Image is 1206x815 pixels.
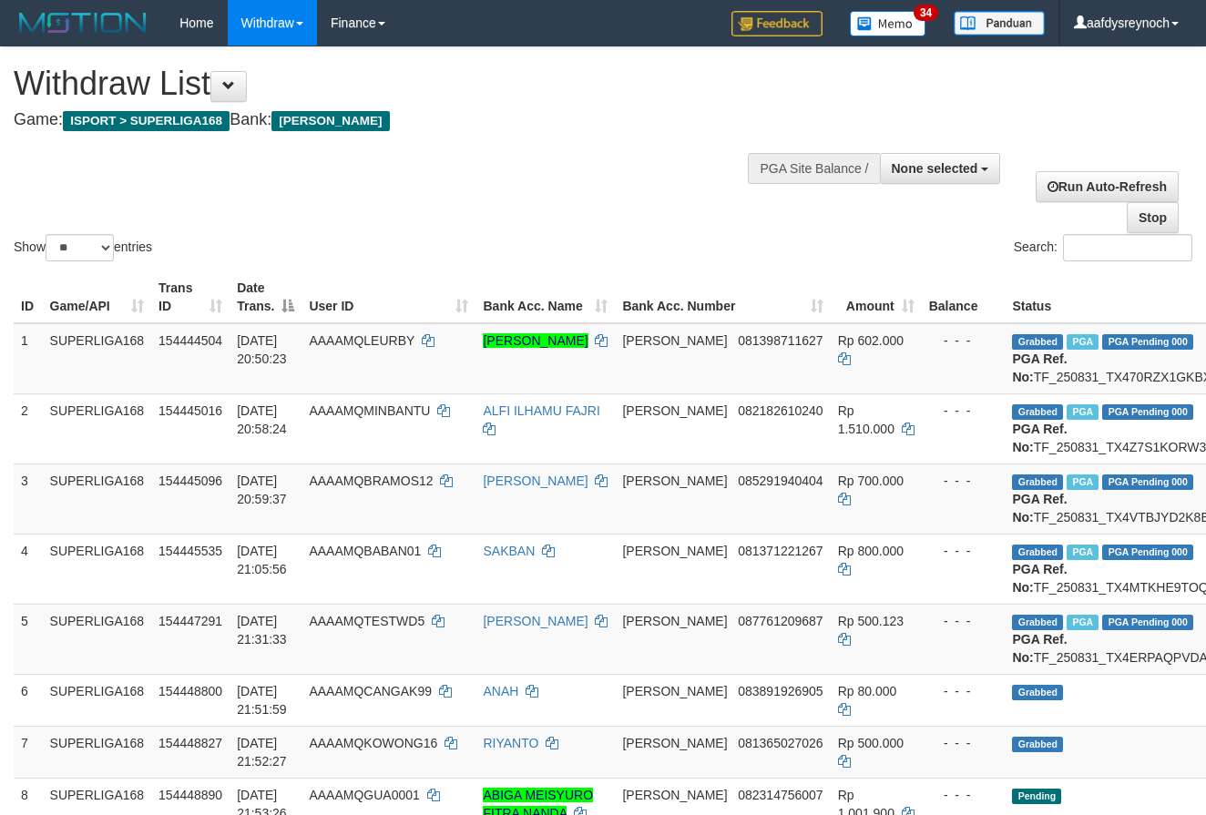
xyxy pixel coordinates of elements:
span: [PERSON_NAME] [271,111,389,131]
select: Showentries [46,234,114,261]
span: ISPORT > SUPERLIGA168 [63,111,230,131]
span: Grabbed [1012,474,1063,490]
span: 154447291 [158,614,222,628]
span: AAAAMQMINBANTU [309,403,430,418]
div: - - - [929,472,998,490]
span: [PERSON_NAME] [622,684,727,698]
a: [PERSON_NAME] [483,614,588,628]
td: SUPERLIGA168 [43,674,152,726]
span: PGA Pending [1102,404,1193,420]
td: SUPERLIGA168 [43,534,152,604]
span: PGA Pending [1102,615,1193,630]
span: AAAAMQGUA0001 [309,788,419,802]
span: Copy 087761209687 to clipboard [738,614,823,628]
span: 154445096 [158,474,222,488]
div: PGA Site Balance / [748,153,879,184]
span: Grabbed [1012,615,1063,630]
b: PGA Ref. No: [1012,492,1067,525]
span: [PERSON_NAME] [622,544,727,558]
th: Game/API: activate to sort column ascending [43,271,152,323]
span: 154448890 [158,788,222,802]
span: [PERSON_NAME] [622,736,727,750]
b: PGA Ref. No: [1012,351,1067,384]
th: Bank Acc. Name: activate to sort column ascending [475,271,615,323]
b: PGA Ref. No: [1012,422,1067,454]
td: SUPERLIGA168 [43,464,152,534]
div: - - - [929,734,998,752]
span: AAAAMQBRAMOS12 [309,474,433,488]
b: PGA Ref. No: [1012,562,1067,595]
img: Button%20Memo.svg [850,11,926,36]
td: 4 [14,534,43,604]
span: Grabbed [1012,737,1063,752]
span: Marked by aafheankoy [1067,545,1099,560]
span: None selected [892,161,978,176]
span: Marked by aafmaleo [1067,615,1099,630]
span: PGA Pending [1102,474,1193,490]
span: [PERSON_NAME] [622,403,727,418]
a: RIYANTO [483,736,538,750]
span: Marked by aafounsreynich [1067,334,1099,350]
img: Feedback.jpg [731,11,823,36]
span: Marked by aafheankoy [1067,474,1099,490]
span: Copy 081371221267 to clipboard [738,544,823,558]
h4: Game: Bank: [14,111,786,129]
a: SAKBAN [483,544,535,558]
div: - - - [929,331,998,350]
span: Copy 081365027026 to clipboard [738,736,823,750]
span: [PERSON_NAME] [622,333,727,348]
span: [DATE] 21:51:59 [237,684,287,717]
span: Copy 081398711627 to clipboard [738,333,823,348]
span: Copy 085291940404 to clipboard [738,474,823,488]
td: 1 [14,323,43,394]
img: panduan.png [954,11,1045,36]
h1: Withdraw List [14,66,786,102]
span: [DATE] 20:50:23 [237,333,287,366]
span: 154444504 [158,333,222,348]
span: Rp 800.000 [838,544,904,558]
td: 3 [14,464,43,534]
span: Copy 082314756007 to clipboard [738,788,823,802]
div: - - - [929,402,998,420]
div: - - - [929,786,998,804]
span: [DATE] 21:31:33 [237,614,287,647]
th: ID [14,271,43,323]
b: PGA Ref. No: [1012,632,1067,665]
th: Amount: activate to sort column ascending [831,271,922,323]
span: Rp 500.123 [838,614,904,628]
span: PGA Pending [1102,334,1193,350]
a: [PERSON_NAME] [483,333,588,348]
td: 7 [14,726,43,778]
span: 154445535 [158,544,222,558]
span: Copy 082182610240 to clipboard [738,403,823,418]
td: 5 [14,604,43,674]
td: SUPERLIGA168 [43,323,152,394]
th: User ID: activate to sort column ascending [301,271,475,323]
label: Show entries [14,234,152,261]
a: ALFI ILHAMU FAJRI [483,403,599,418]
img: MOTION_logo.png [14,9,152,36]
label: Search: [1014,234,1192,261]
span: 34 [914,5,938,21]
span: AAAAMQCANGAK99 [309,684,432,698]
span: Rp 602.000 [838,333,904,348]
td: 2 [14,393,43,464]
div: - - - [929,612,998,630]
div: - - - [929,682,998,700]
th: Bank Acc. Number: activate to sort column ascending [615,271,830,323]
span: Grabbed [1012,685,1063,700]
th: Trans ID: activate to sort column ascending [151,271,230,323]
span: [PERSON_NAME] [622,788,727,802]
a: Run Auto-Refresh [1036,171,1179,202]
span: [DATE] 20:59:37 [237,474,287,506]
a: ANAH [483,684,518,698]
span: [PERSON_NAME] [622,474,727,488]
span: Rp 700.000 [838,474,904,488]
span: Grabbed [1012,404,1063,420]
span: 154445016 [158,403,222,418]
span: 154448800 [158,684,222,698]
td: SUPERLIGA168 [43,726,152,778]
span: Rp 500.000 [838,736,904,750]
span: Rp 1.510.000 [838,403,894,436]
span: AAAAMQTESTWD5 [309,614,424,628]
